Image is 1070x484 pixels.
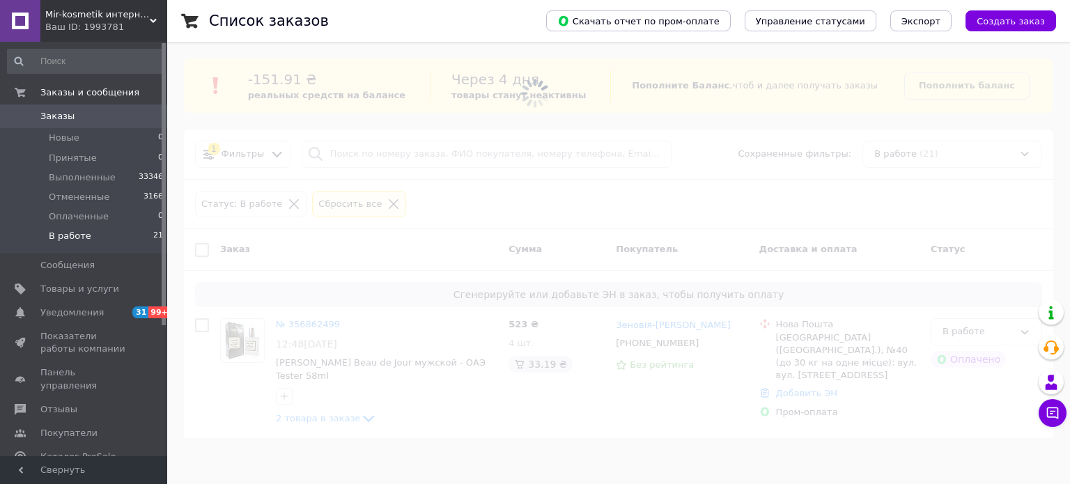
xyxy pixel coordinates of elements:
[40,366,129,391] span: Панель управления
[158,210,163,223] span: 0
[40,283,119,295] span: Товары и услуги
[546,10,731,31] button: Скачать отчет по пром-оплате
[49,230,91,242] span: В работе
[132,306,148,318] span: 31
[139,171,163,184] span: 33346
[745,10,876,31] button: Управление статусами
[977,16,1045,26] span: Создать заказ
[49,171,116,184] span: Выполненные
[890,10,952,31] button: Экспорт
[49,132,79,144] span: Новые
[901,16,940,26] span: Экспорт
[40,451,116,463] span: Каталог ProSale
[557,15,720,27] span: Скачать отчет по пром-оплате
[966,10,1056,31] button: Создать заказ
[49,210,109,223] span: Оплаченные
[40,110,75,123] span: Заказы
[158,132,163,144] span: 0
[952,15,1056,26] a: Создать заказ
[40,403,77,416] span: Отзывы
[144,191,163,203] span: 3166
[7,49,164,74] input: Поиск
[153,230,163,242] span: 21
[40,306,104,319] span: Уведомления
[45,8,150,21] span: Mir-kosmetik интернет-магазин оптовых продаж
[209,13,329,29] h1: Список заказов
[40,86,139,99] span: Заказы и сообщения
[158,152,163,164] span: 0
[49,191,109,203] span: Отмененные
[40,427,98,439] span: Покупатели
[49,152,97,164] span: Принятые
[756,16,865,26] span: Управление статусами
[148,306,171,318] span: 99+
[45,21,167,33] div: Ваш ID: 1993781
[40,259,95,272] span: Сообщения
[40,330,129,355] span: Показатели работы компании
[1039,399,1067,427] button: Чат с покупателем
